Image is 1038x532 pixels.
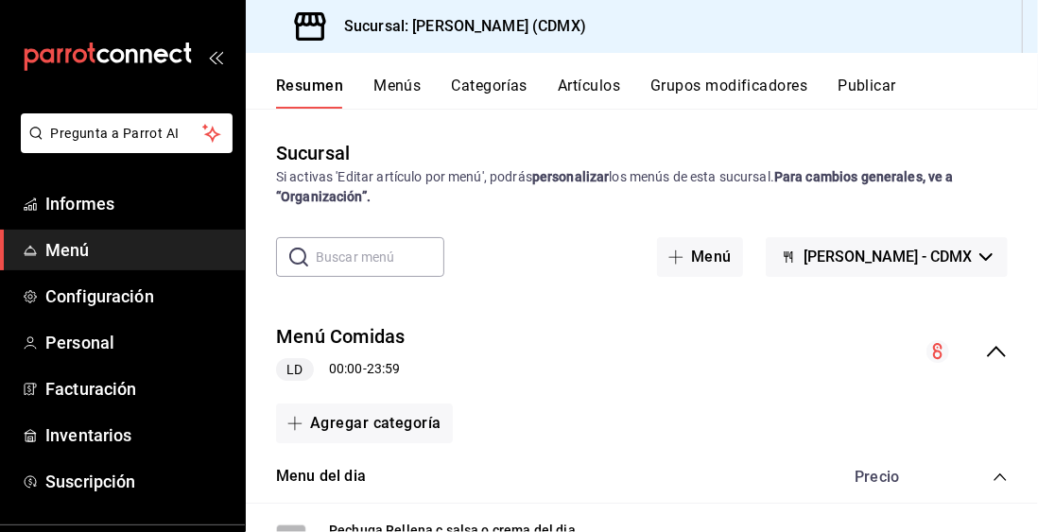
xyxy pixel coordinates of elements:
font: personalizar [532,169,610,184]
button: Menu del dia [276,466,366,488]
font: Sucursal [276,142,350,164]
font: LD [286,362,303,377]
font: Facturación [45,379,136,399]
font: Menús [373,77,421,94]
div: pestañas de navegación [276,76,1038,109]
font: Pregunta a Parrot AI [51,126,180,141]
font: Inventarios [45,425,131,445]
font: Si activas 'Editar artículo por menú', podrás [276,169,532,184]
button: Menú Comidas [276,322,406,352]
font: Para cambios generales, ve a “Organización”. [276,169,954,204]
font: Personal [45,333,114,352]
div: Precio [836,468,957,486]
font: Configuración [45,286,154,306]
button: [PERSON_NAME] - CDMX [766,237,1008,277]
font: 00:00 [329,361,363,376]
button: Menú [657,237,743,277]
font: Publicar [838,77,896,94]
font: Menú [691,248,732,266]
font: 23:59 [367,361,401,376]
font: Sucursal: [PERSON_NAME] (CDMX) [344,17,586,35]
button: Agregar categoría [276,403,453,443]
font: Resumen [276,77,343,94]
font: Artículos [558,77,620,94]
button: Pregunta a Parrot AI [21,113,233,153]
font: Suscripción [45,472,135,491]
font: [PERSON_NAME] - CDMX [804,248,972,266]
font: Categorías [452,77,528,94]
font: los menús de esta sucursal. [610,169,775,184]
font: Grupos modificadores [650,77,807,94]
font: - [363,361,367,376]
font: Informes [45,194,114,214]
a: Pregunta a Parrot AI [13,137,233,157]
font: Menú [45,240,90,260]
font: Menú Comidas [276,326,406,349]
button: abrir_cajón_menú [208,49,223,64]
div: colapsar-fila-del-menú [246,307,1038,397]
button: collapse-category-row [993,470,1008,485]
input: Buscar menú [316,238,444,276]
